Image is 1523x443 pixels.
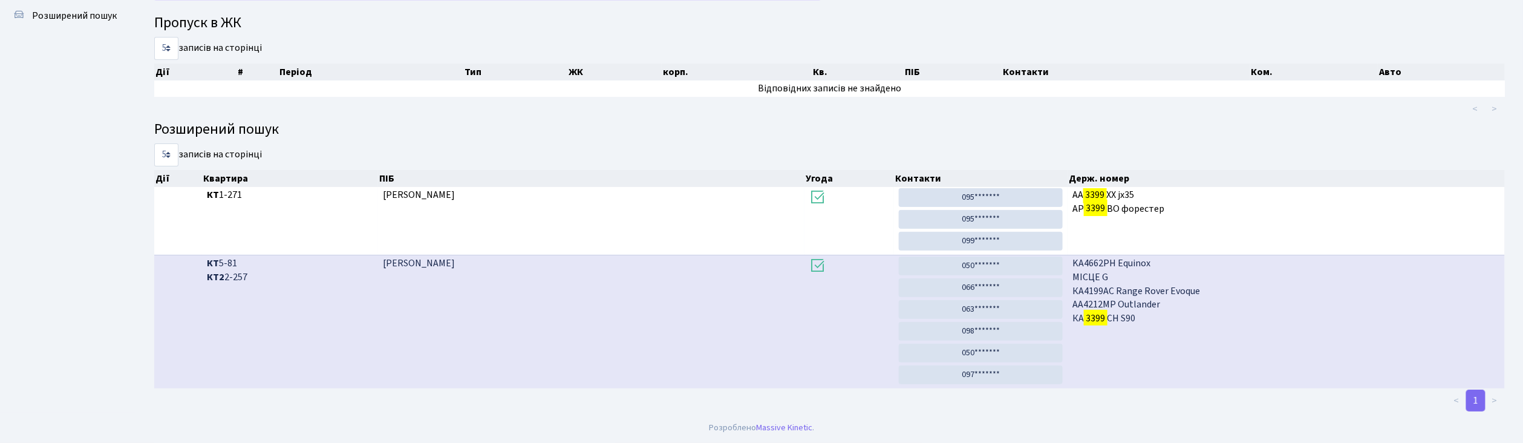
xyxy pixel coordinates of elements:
td: Відповідних записів не знайдено [154,80,1505,97]
span: АА ХХ jx35 АР ВО форестер [1072,188,1500,216]
div: Розроблено . [709,421,814,435]
th: Дії [154,64,236,80]
label: записів на сторінці [154,143,262,166]
select: записів на сторінці [154,143,178,166]
th: Угода [804,170,895,187]
a: Massive Kinetic [756,421,812,434]
th: Ком. [1250,64,1378,80]
th: ПІБ [904,64,1002,80]
span: 5-81 2-257 [207,257,373,284]
h4: Розширений пошук [154,121,1505,139]
th: корп. [662,64,812,80]
b: КТ [207,257,219,270]
mark: 3399 [1083,186,1106,203]
select: записів на сторінці [154,37,178,60]
th: Контакти [1002,64,1250,80]
th: ПІБ [378,170,804,187]
b: КТ [207,188,219,202]
th: Тип [463,64,567,80]
h4: Пропуск в ЖК [154,15,1505,32]
label: записів на сторінці [154,37,262,60]
a: 1 [1466,390,1485,412]
th: Квартира [202,170,378,187]
span: [PERSON_NAME] [383,188,455,202]
th: Кв. [812,64,904,80]
b: КТ2 [207,271,224,284]
mark: 3399 [1084,310,1107,327]
th: Держ. номер [1068,170,1505,187]
th: ЖК [567,64,662,80]
mark: 3399 [1084,200,1107,217]
th: # [236,64,279,80]
th: Контакти [895,170,1068,187]
span: KA4662PH Equinox МІСЦЕ G КА4199АС Range Rover Evoque AA4212MP Outlander КА СН S90 [1072,257,1500,326]
th: Дії [154,170,202,187]
th: Авто [1378,64,1505,80]
span: 1-271 [207,188,373,202]
span: Розширений пошук [32,9,117,22]
a: Розширений пошук [6,4,127,28]
th: Період [278,64,463,80]
span: [PERSON_NAME] [383,257,455,270]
